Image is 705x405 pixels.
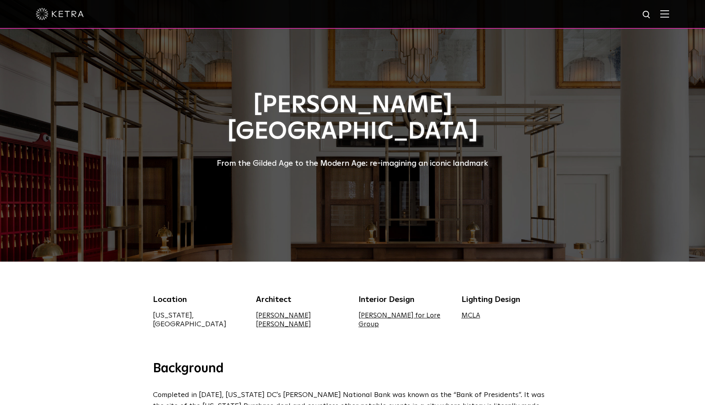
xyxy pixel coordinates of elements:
[153,311,244,329] div: [US_STATE], [GEOGRAPHIC_DATA]
[256,294,347,306] div: Architect
[153,294,244,306] div: Location
[461,294,553,306] div: Lighting Design
[153,92,552,145] h1: [PERSON_NAME][GEOGRAPHIC_DATA]
[153,157,552,170] div: From the Gilded Age to the Modern Age: re-imagining an iconic landmark
[256,312,311,328] a: [PERSON_NAME] [PERSON_NAME]
[642,10,652,20] img: search icon
[358,294,450,306] div: Interior Design
[36,8,84,20] img: ketra-logo-2019-white
[660,10,669,18] img: Hamburger%20Nav.svg
[153,361,552,377] h3: Background
[461,312,480,319] a: MCLA
[358,312,440,328] a: [PERSON_NAME] for Lore Group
